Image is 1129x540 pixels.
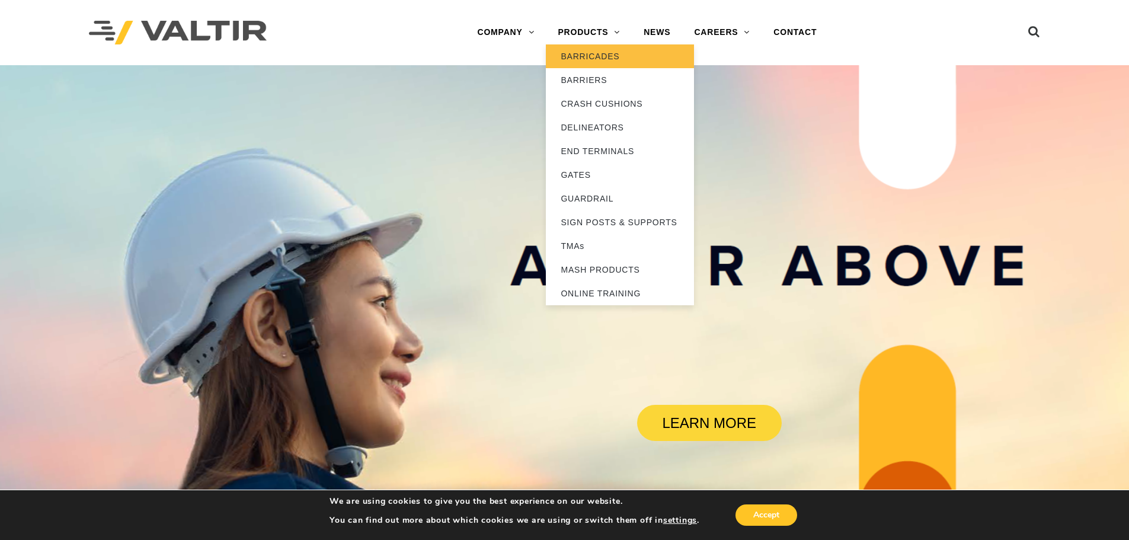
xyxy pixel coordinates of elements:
a: CRASH CUSHIONS [546,92,694,116]
a: END TERMINALS [546,139,694,163]
a: GUARDRAIL [546,187,694,210]
a: NEWS [632,21,682,44]
button: settings [663,515,697,526]
p: You can find out more about which cookies we are using or switch them off in . [330,515,699,526]
a: BARRIERS [546,68,694,92]
a: DELINEATORS [546,116,694,139]
button: Accept [735,504,797,526]
a: SIGN POSTS & SUPPORTS [546,210,694,234]
a: CONTACT [762,21,829,44]
a: TMAs [546,234,694,258]
a: LEARN MORE [637,405,782,441]
a: COMPANY [465,21,546,44]
a: CAREERS [682,21,762,44]
a: MASH PRODUCTS [546,258,694,282]
a: BARRICADES [546,44,694,68]
a: GATES [546,163,694,187]
p: We are using cookies to give you the best experience on our website. [330,496,699,507]
img: Valtir [89,21,267,45]
a: PRODUCTS [546,21,632,44]
a: ONLINE TRAINING [546,282,694,305]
